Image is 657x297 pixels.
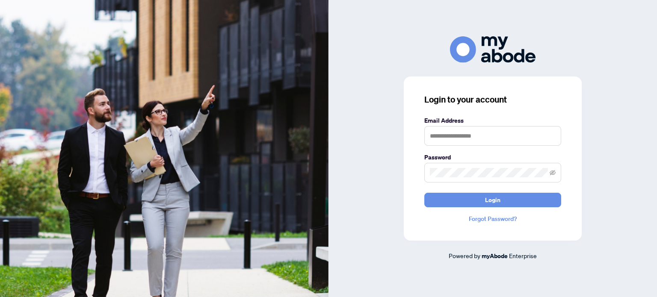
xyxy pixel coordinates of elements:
[424,153,561,162] label: Password
[482,251,508,261] a: myAbode
[424,94,561,106] h3: Login to your account
[449,252,480,259] span: Powered by
[424,116,561,125] label: Email Address
[424,214,561,223] a: Forgot Password?
[550,170,556,176] span: eye-invisible
[485,193,500,207] span: Login
[450,36,536,62] img: ma-logo
[424,193,561,207] button: Login
[509,252,537,259] span: Enterprise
